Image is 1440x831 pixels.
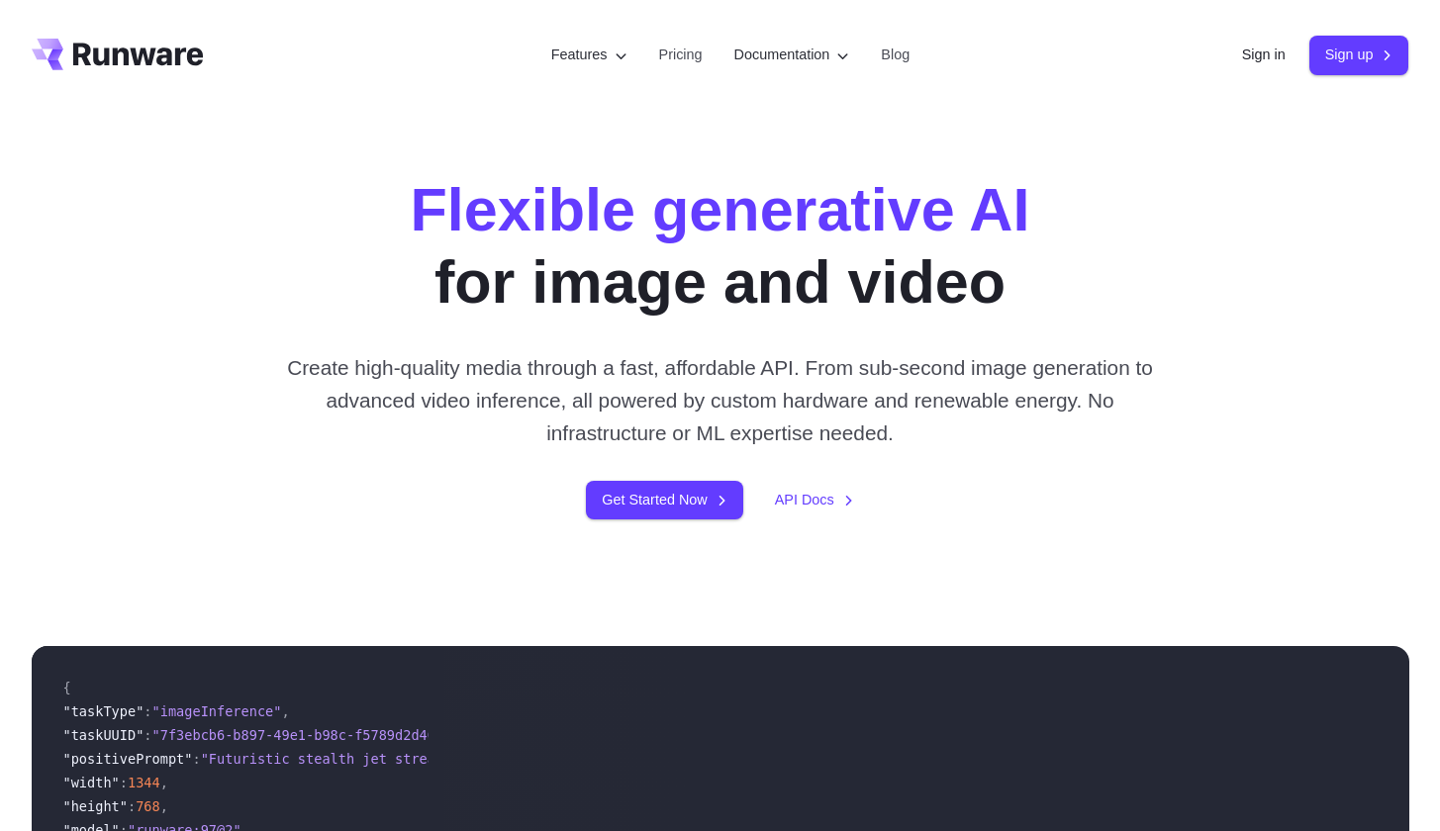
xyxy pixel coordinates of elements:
span: "taskUUID" [63,727,144,743]
span: "7f3ebcb6-b897-49e1-b98c-f5789d2d40d7" [152,727,460,743]
label: Documentation [734,44,850,66]
a: Go to / [32,39,204,70]
span: { [63,680,71,695]
h1: for image and video [411,174,1030,320]
a: API Docs [775,489,854,511]
a: Sign up [1309,36,1409,74]
span: "taskType" [63,703,144,719]
p: Create high-quality media through a fast, affordable API. From sub-second image generation to adv... [279,351,1161,450]
label: Features [551,44,627,66]
span: 1344 [128,775,160,790]
span: , [160,775,168,790]
span: 768 [136,798,160,814]
strong: Flexible generative AI [411,176,1030,243]
span: "positivePrompt" [63,751,193,767]
span: : [192,751,200,767]
span: , [281,703,289,719]
a: Blog [881,44,910,66]
span: , [160,798,168,814]
a: Pricing [659,44,703,66]
span: : [128,798,136,814]
span: : [144,703,151,719]
span: "width" [63,775,120,790]
a: Get Started Now [586,481,742,519]
span: "height" [63,798,128,814]
span: "Futuristic stealth jet streaking through a neon-lit cityscape with glowing purple exhaust" [201,751,938,767]
span: : [120,775,128,790]
a: Sign in [1242,44,1286,66]
span: "imageInference" [152,703,282,719]
span: : [144,727,151,743]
